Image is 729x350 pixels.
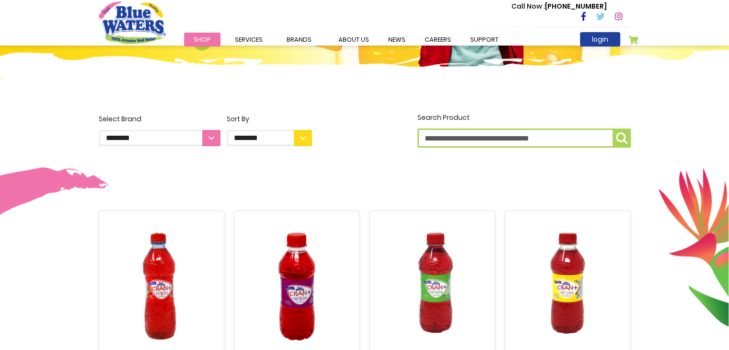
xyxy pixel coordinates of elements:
a: careers [415,33,461,47]
span: Call Now : [511,1,545,11]
a: about us [329,33,379,47]
label: Select Brand [99,114,220,146]
a: Services [225,33,272,47]
a: Shop [184,33,220,47]
a: News [379,33,415,47]
a: Brands [277,33,321,47]
button: Search Product [613,128,631,148]
span: Brands [287,35,312,44]
select: Select Brand [99,130,220,146]
a: support [461,33,508,47]
span: Services [235,35,263,44]
a: store logo [99,1,166,44]
select: Sort By [227,130,312,146]
div: Sort By [227,114,312,124]
p: [PHONE_NUMBER] [511,1,607,12]
input: Search Product [417,128,631,148]
a: login [580,32,620,47]
img: search-icon.png [616,132,627,144]
span: Shop [194,35,211,44]
label: Search Product [417,113,631,148]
